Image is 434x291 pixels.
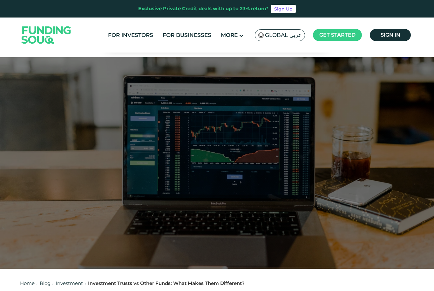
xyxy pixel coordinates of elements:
[88,280,245,287] div: Investment Trusts vs Other Funds: What Makes Them Different?
[15,19,78,51] img: Logo
[161,30,213,40] a: For Businesses
[56,280,83,286] a: Investment
[265,32,302,39] span: Global عربي
[271,5,296,13] a: Sign Up
[370,29,411,41] a: Sign in
[319,32,356,38] span: Get started
[381,32,400,38] span: Sign in
[106,30,155,40] a: For Investors
[138,5,268,12] div: Exclusive Private Credit deals with up to 23% return*
[40,280,51,286] a: Blog
[20,280,35,286] a: Home
[221,32,238,38] span: More
[258,32,264,38] img: SA Flag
